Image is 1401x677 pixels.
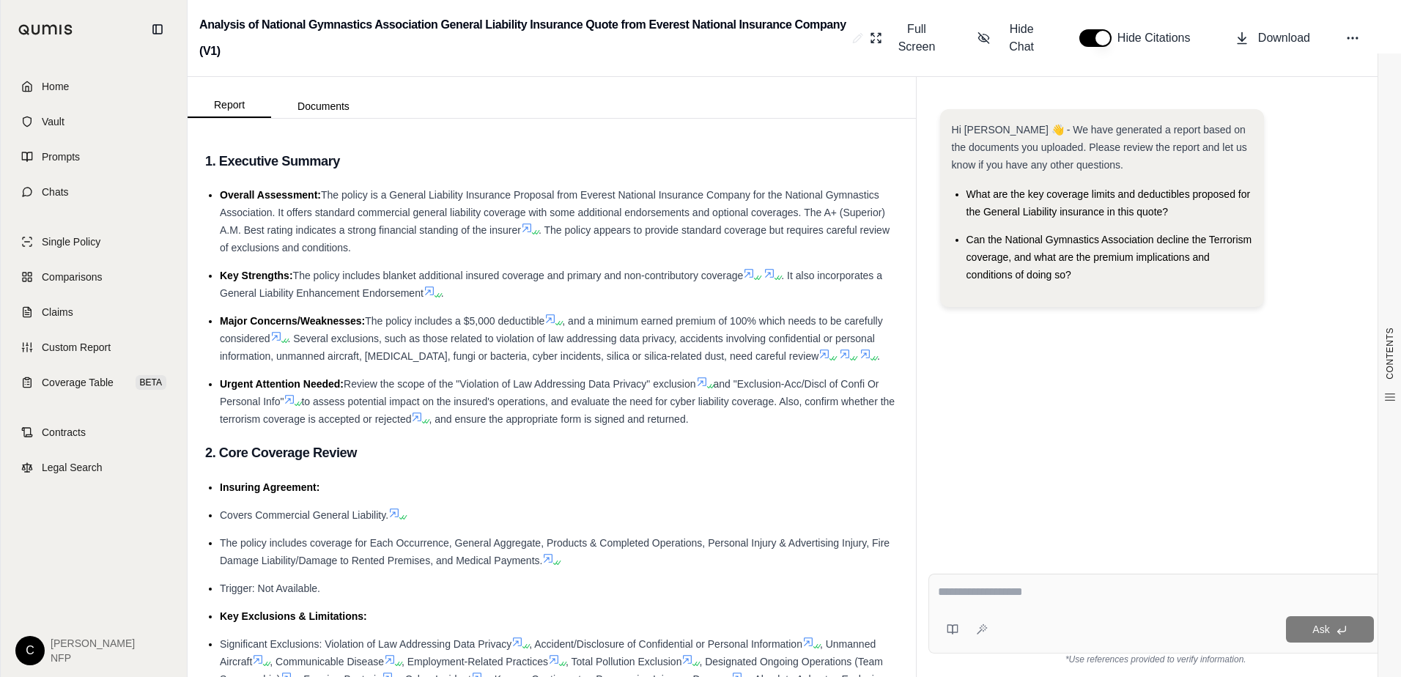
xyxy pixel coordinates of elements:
span: Claims [42,305,73,319]
span: , Employment-Related Practices [402,656,548,667]
span: , Communicable Disease [270,656,384,667]
span: Overall Assessment: [220,189,321,201]
a: Legal Search [10,451,178,484]
div: *Use references provided to verify information. [928,654,1383,665]
span: Prompts [42,149,80,164]
span: Home [42,79,69,94]
h2: Analysis of National Gymnastics Association General Liability Insurance Quote from Everest Nation... [199,12,846,64]
button: Collapse sidebar [146,18,169,41]
span: [PERSON_NAME] [51,636,135,651]
a: Coverage TableBETA [10,366,178,399]
span: Legal Search [42,460,103,475]
span: The policy includes a $5,000 deductible [365,315,544,327]
span: Key Strengths: [220,270,293,281]
span: Hi [PERSON_NAME] 👋 - We have generated a report based on the documents you uploaded. Please revie... [952,124,1247,171]
span: Comparisons [42,270,102,284]
h3: 1. Executive Summary [205,148,898,174]
span: Contracts [42,425,86,440]
a: Comparisons [10,261,178,293]
span: . [441,287,444,299]
img: Qumis Logo [18,24,73,35]
span: BETA [136,375,166,390]
span: . [877,350,880,362]
span: The policy includes blanket additional insured coverage and primary and non-contributory coverage [293,270,744,281]
a: Home [10,70,178,103]
a: Prompts [10,141,178,173]
span: NFP [51,651,135,665]
span: The policy is a General Liability Insurance Proposal from Everest National Insurance Company for ... [220,189,885,236]
span: Coverage Table [42,375,114,390]
button: Documents [271,95,376,118]
span: Review the scope of the "Violation of Law Addressing Data Privacy" exclusion [344,378,696,390]
span: , and ensure the appropriate form is signed and returned. [429,413,688,425]
a: Single Policy [10,226,178,258]
a: Contracts [10,416,178,448]
a: Vault [10,106,178,138]
span: Vault [42,114,64,129]
span: Significant Exclusions: Violation of Law Addressing Data Privacy [220,638,511,650]
span: Ask [1312,624,1329,635]
span: Hide Citations [1117,29,1199,47]
span: Single Policy [42,234,100,249]
a: Claims [10,296,178,328]
span: Trigger: Not Available. [220,582,320,594]
button: Download [1229,23,1316,53]
span: Download [1258,29,1310,47]
a: Custom Report [10,331,178,363]
span: Custom Report [42,340,111,355]
span: Chats [42,185,69,199]
span: . Several exclusions, such as those related to violation of law addressing data privacy, accident... [220,333,875,362]
span: Urgent Attention Needed: [220,378,344,390]
button: Report [188,93,271,118]
span: Key Exclusions & Limitations: [220,610,367,622]
button: Ask [1286,616,1374,643]
span: , Total Pollution Exclusion [566,656,682,667]
span: to assess potential impact on the insured's operations, and evaluate the need for cyber liability... [220,396,895,425]
span: Insuring Agreement: [220,481,319,493]
span: Covers Commercial General Liability. [220,509,388,521]
span: Hide Chat [999,21,1044,56]
span: , Accident/Disclosure of Confidential or Personal Information [529,638,802,650]
span: Major Concerns/Weaknesses: [220,315,365,327]
span: CONTENTS [1384,328,1396,380]
h3: 2. Core Coverage Review [205,440,898,466]
span: The policy includes coverage for Each Occurrence, General Aggregate, Products & Completed Operati... [220,537,890,566]
button: Full Screen [864,15,948,62]
span: What are the key coverage limits and deductibles proposed for the General Liability insurance in ... [966,188,1251,218]
div: C [15,636,45,665]
a: Chats [10,176,178,208]
button: Hide Chat [972,15,1050,62]
span: Can the National Gymnastics Association decline the Terrorism coverage, and what are the premium ... [966,234,1252,281]
span: . The policy appears to provide standard coverage but requires careful review of exclusions and c... [220,224,890,254]
span: , Unmanned Aircraft [220,638,876,667]
span: Full Screen [891,21,942,56]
